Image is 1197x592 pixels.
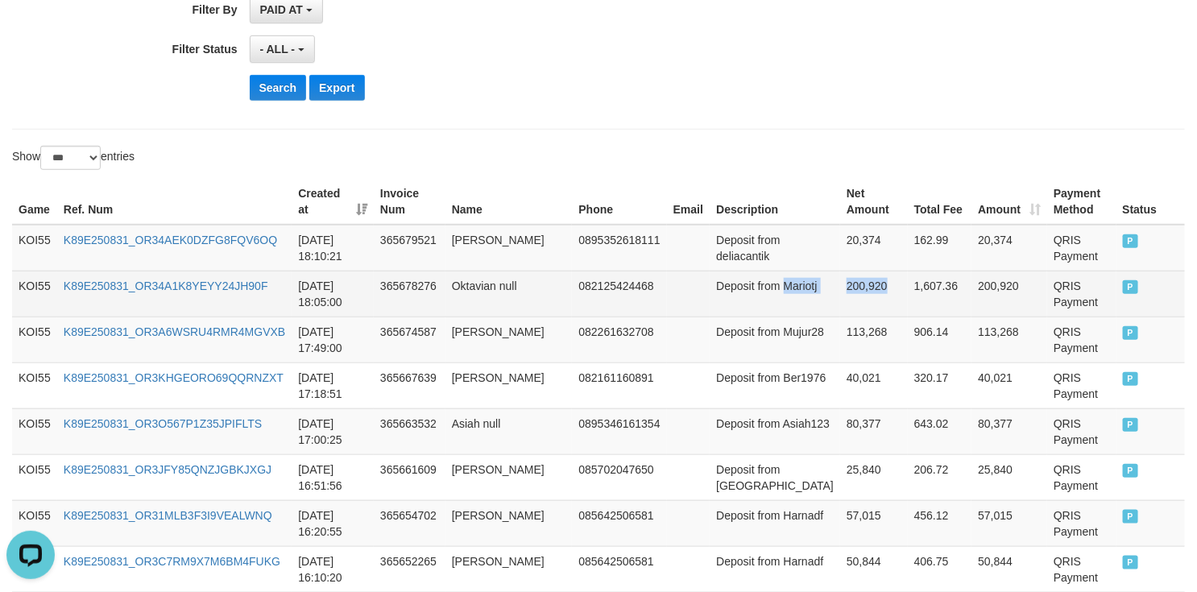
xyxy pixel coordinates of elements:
[292,362,374,408] td: [DATE] 17:18:51
[1123,326,1139,340] span: PAID
[64,555,280,568] a: K89E250831_OR3C7RM9X7M6BM4FUKG
[710,362,840,408] td: Deposit from Ber1976
[971,362,1047,408] td: 40,021
[840,546,908,592] td: 50,844
[710,546,840,592] td: Deposit from Harnadf
[1047,408,1116,454] td: QRIS Payment
[260,43,296,56] span: - ALL -
[971,225,1047,271] td: 20,374
[710,225,840,271] td: Deposit from deliacantik
[1047,179,1116,225] th: Payment Method
[12,225,57,271] td: KOI55
[1123,234,1139,248] span: PAID
[374,546,445,592] td: 365652265
[260,3,303,16] span: PAID AT
[840,225,908,271] td: 20,374
[6,6,55,55] button: Open LiveChat chat widget
[12,271,57,317] td: KOI55
[445,271,573,317] td: Oktavian null
[572,408,666,454] td: 0895346161354
[1047,454,1116,500] td: QRIS Payment
[64,279,268,292] a: K89E250831_OR34A1K8YEYY24JH90F
[374,454,445,500] td: 365661609
[250,75,307,101] button: Search
[292,546,374,592] td: [DATE] 16:10:20
[12,146,135,170] label: Show entries
[971,500,1047,546] td: 57,015
[445,546,573,592] td: [PERSON_NAME]
[57,179,292,225] th: Ref. Num
[840,317,908,362] td: 113,268
[374,408,445,454] td: 365663532
[840,271,908,317] td: 200,920
[710,179,840,225] th: Description
[12,408,57,454] td: KOI55
[710,408,840,454] td: Deposit from Asiah123
[374,317,445,362] td: 365674587
[292,179,374,225] th: Created at: activate to sort column ascending
[1123,372,1139,386] span: PAID
[64,417,262,430] a: K89E250831_OR3O567P1Z35JPIFLTS
[840,454,908,500] td: 25,840
[1123,280,1139,294] span: PAID
[64,463,271,476] a: K89E250831_OR3JFY85QNZJGBKJXGJ
[374,179,445,225] th: Invoice Num
[292,225,374,271] td: [DATE] 18:10:21
[971,454,1047,500] td: 25,840
[908,225,972,271] td: 162.99
[971,179,1047,225] th: Amount: activate to sort column ascending
[908,271,972,317] td: 1,607.36
[1123,556,1139,569] span: PAID
[1047,225,1116,271] td: QRIS Payment
[710,500,840,546] td: Deposit from Harnadf
[445,500,573,546] td: [PERSON_NAME]
[572,546,666,592] td: 085642506581
[12,179,57,225] th: Game
[309,75,364,101] button: Export
[840,500,908,546] td: 57,015
[292,271,374,317] td: [DATE] 18:05:00
[908,179,972,225] th: Total Fee
[1047,546,1116,592] td: QRIS Payment
[1123,510,1139,524] span: PAID
[840,179,908,225] th: Net Amount
[572,500,666,546] td: 085642506581
[445,179,573,225] th: Name
[374,362,445,408] td: 365667639
[445,454,573,500] td: [PERSON_NAME]
[64,325,285,338] a: K89E250831_OR3A6WSRU4RMR4MGVXB
[374,225,445,271] td: 365679521
[64,234,277,246] a: K89E250831_OR34AEK0DZFG8FQV6OQ
[292,317,374,362] td: [DATE] 17:49:00
[908,546,972,592] td: 406.75
[710,317,840,362] td: Deposit from Mujur28
[840,362,908,408] td: 40,021
[12,362,57,408] td: KOI55
[64,371,284,384] a: K89E250831_OR3KHGEORO69QQRNZXT
[840,408,908,454] td: 80,377
[572,317,666,362] td: 082261632708
[971,546,1047,592] td: 50,844
[12,317,57,362] td: KOI55
[572,454,666,500] td: 085702047650
[1116,179,1185,225] th: Status
[374,500,445,546] td: 365654702
[572,225,666,271] td: 0895352618111
[445,362,573,408] td: [PERSON_NAME]
[374,271,445,317] td: 365678276
[971,317,1047,362] td: 113,268
[12,454,57,500] td: KOI55
[250,35,315,63] button: - ALL -
[971,408,1047,454] td: 80,377
[292,454,374,500] td: [DATE] 16:51:56
[445,408,573,454] td: Asiah null
[908,454,972,500] td: 206.72
[445,225,573,271] td: [PERSON_NAME]
[971,271,1047,317] td: 200,920
[572,362,666,408] td: 082161160891
[1047,362,1116,408] td: QRIS Payment
[1123,464,1139,478] span: PAID
[710,271,840,317] td: Deposit from Mariotj
[667,179,710,225] th: Email
[292,408,374,454] td: [DATE] 17:00:25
